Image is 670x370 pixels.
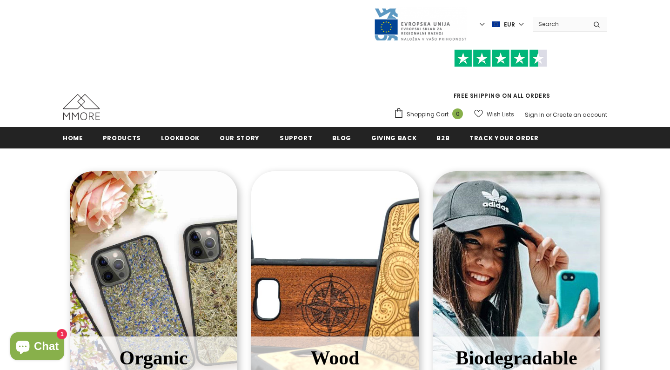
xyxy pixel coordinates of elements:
[310,347,359,369] span: Wood
[371,134,416,142] span: Giving back
[452,108,463,119] span: 0
[436,134,449,142] span: B2B
[7,332,67,363] inbox-online-store-chat: Shopify online store chat
[103,134,141,142] span: Products
[120,347,188,369] span: Organic
[394,67,607,91] iframe: Customer reviews powered by Trustpilot
[161,134,200,142] span: Lookbook
[436,127,449,148] a: B2B
[332,127,351,148] a: Blog
[63,134,83,142] span: Home
[469,134,538,142] span: Track your order
[407,110,449,119] span: Shopping Cart
[546,111,551,119] span: or
[63,127,83,148] a: Home
[504,20,515,29] span: EUR
[394,54,607,100] span: FREE SHIPPING ON ALL ORDERS
[456,347,577,369] span: Biodegradable
[533,17,586,31] input: Search Site
[63,94,100,120] img: MMORE Cases
[280,127,313,148] a: support
[553,111,607,119] a: Create an account
[374,7,467,41] img: Javni Razpis
[487,110,514,119] span: Wish Lists
[374,20,467,28] a: Javni Razpis
[220,134,260,142] span: Our Story
[371,127,416,148] a: Giving back
[280,134,313,142] span: support
[161,127,200,148] a: Lookbook
[394,108,468,121] a: Shopping Cart 0
[525,111,544,119] a: Sign In
[454,49,547,67] img: Trust Pilot Stars
[103,127,141,148] a: Products
[474,106,514,122] a: Wish Lists
[220,127,260,148] a: Our Story
[332,134,351,142] span: Blog
[469,127,538,148] a: Track your order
